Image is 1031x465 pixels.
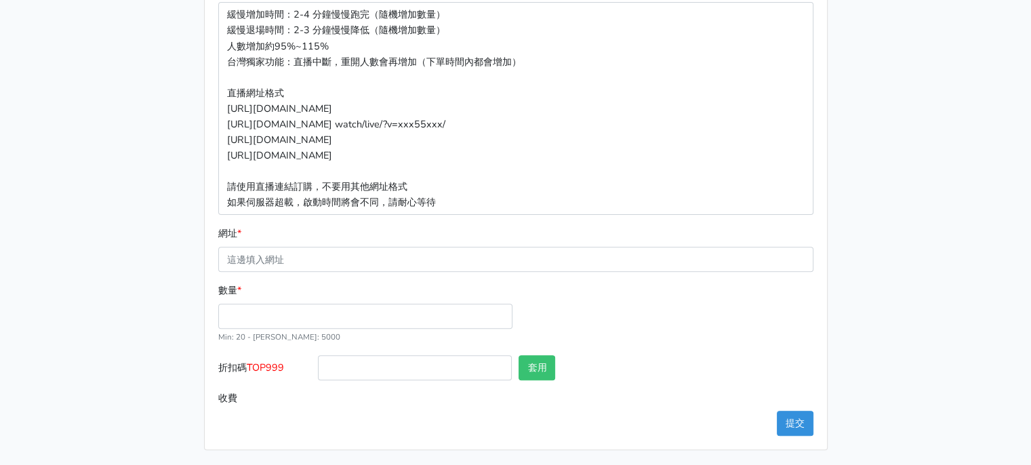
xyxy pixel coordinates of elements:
label: 網址 [218,226,241,241]
p: 緩慢增加時間：2-4 分鐘慢慢跑完（隨機增加數量） 緩慢退場時間：2-3 分鐘慢慢降低（隨機增加數量） 人數增加約95%~115% 台灣獨家功能：直播中斷，重開人數會再增加（下單時間內都會增加）... [218,2,813,215]
small: Min: 20 - [PERSON_NAME]: 5000 [218,331,340,342]
label: 數量 [218,283,241,298]
input: 這邊填入網址 [218,247,813,272]
label: 收費 [215,386,315,411]
button: 提交 [777,411,813,436]
label: 折扣碼 [215,355,315,386]
button: 套用 [519,355,555,380]
span: TOP999 [247,361,284,374]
